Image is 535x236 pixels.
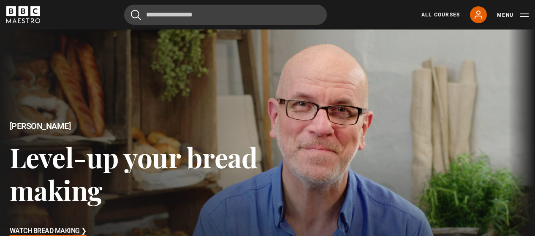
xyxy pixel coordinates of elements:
svg: BBC Maestro [6,6,40,23]
h3: Level-up your bread making [10,141,268,206]
button: Toggle navigation [497,11,529,19]
h2: [PERSON_NAME] [10,121,268,131]
a: All Courses [421,11,460,19]
button: Submit the search query [131,10,141,20]
input: Search [124,5,327,25]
